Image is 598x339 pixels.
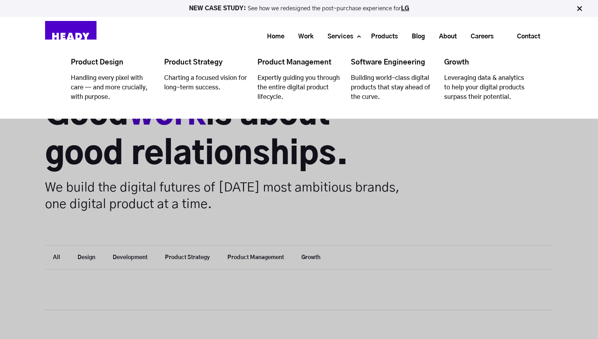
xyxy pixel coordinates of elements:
[257,29,288,44] a: Home
[361,29,402,44] a: Products
[461,29,498,44] a: Careers
[402,29,429,44] a: Blog
[401,6,409,11] a: LG
[429,29,461,44] a: About
[288,29,318,44] a: Work
[189,6,248,11] strong: NEW CASE STUDY:
[45,21,97,52] img: Heady_Logo_Web-01 (1)
[4,6,594,11] p: See how we redesigned the post-purchase experience for
[575,5,583,13] img: Close Bar
[504,27,553,45] a: Contact
[318,29,357,44] a: Services
[104,27,553,46] div: Navigation Menu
